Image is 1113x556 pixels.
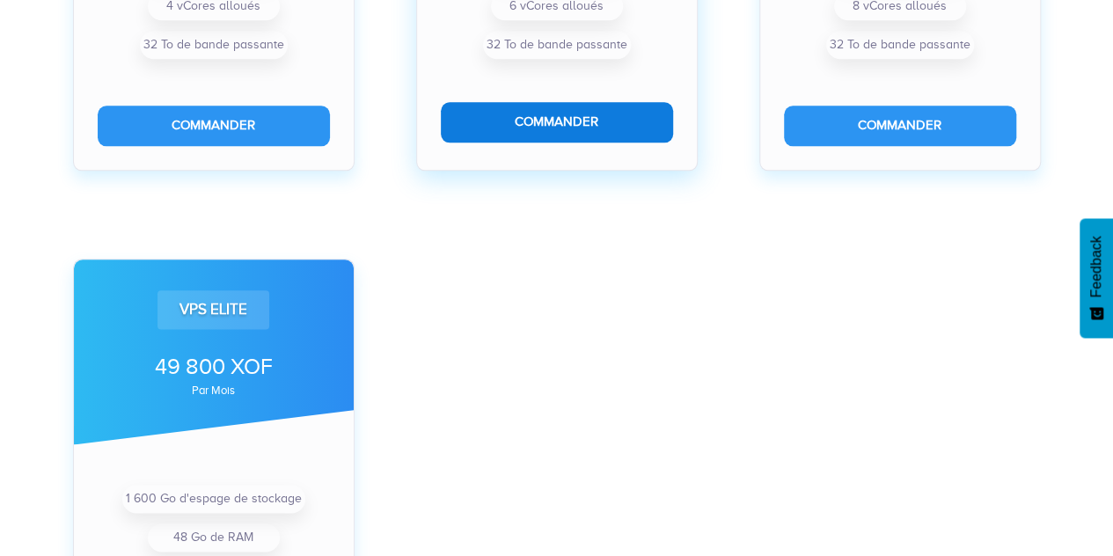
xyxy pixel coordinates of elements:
[98,106,330,145] button: Commander
[1080,218,1113,338] button: Feedback - Afficher l’enquête
[148,523,280,552] li: 48 Go de RAM
[122,485,305,513] li: 1 600 Go d'espage de stockage
[157,290,269,329] div: VPS Elite
[98,385,330,396] div: par mois
[1088,236,1104,297] span: Feedback
[826,31,974,59] li: 32 To de bande passante
[1025,468,1092,535] iframe: Drift Widget Chat Controller
[784,106,1016,145] button: Commander
[441,102,673,142] button: Commander
[483,31,631,59] li: 32 To de bande passante
[140,31,288,59] li: 32 To de bande passante
[98,351,330,383] div: 49 800 XOF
